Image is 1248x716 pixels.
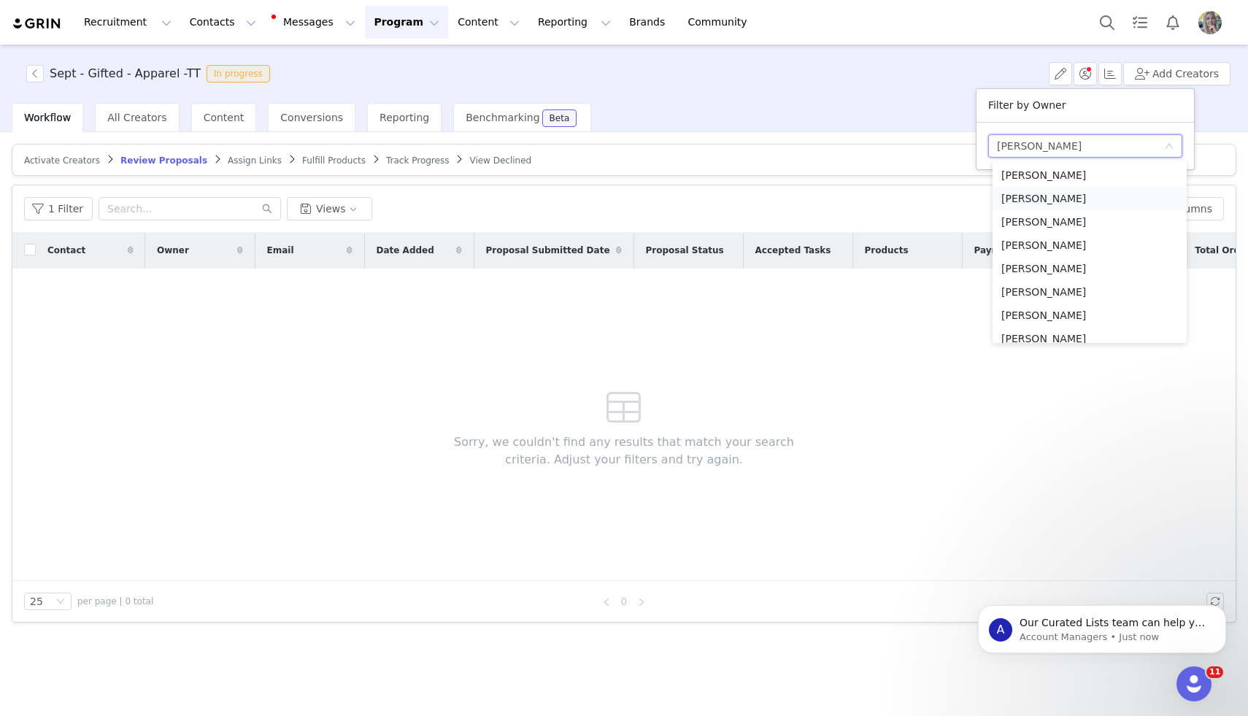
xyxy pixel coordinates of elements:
li: 0 [615,593,633,610]
li: [PERSON_NAME] [993,257,1187,280]
li: [PERSON_NAME] [993,304,1187,327]
button: Profile [1190,11,1236,34]
li: [PERSON_NAME] [993,163,1187,187]
input: Search... [99,197,281,220]
li: Next Page [633,593,650,610]
li: [PERSON_NAME] [993,327,1187,350]
img: grin logo [12,17,63,31]
i: icon: search [262,204,272,214]
div: 25 [30,593,43,609]
a: Brands [620,6,678,39]
button: Program [365,6,448,39]
span: Assign Links [228,155,282,166]
button: Reporting [529,6,620,39]
img: 4c4d8390-f692-4448-aacb-a4bdb8ccc65e.jpg [1198,11,1222,34]
span: Owner [157,244,189,257]
button: Add Creators [1123,62,1230,85]
i: icon: left [602,598,611,607]
span: Filter by Owner [988,99,1066,111]
h3: Sept - Gifted - Apparel -TT [50,65,201,82]
span: Conversions [280,112,343,123]
li: [PERSON_NAME] [993,234,1187,257]
span: Reporting [380,112,429,123]
a: Tasks [1124,6,1156,39]
span: Track Progress [386,155,449,166]
li: [PERSON_NAME] [993,187,1187,210]
span: Review Proposals [120,155,207,166]
i: icon: down [56,597,65,607]
button: Recruitment [75,6,180,39]
span: Payment Settings [974,244,1062,257]
span: View Declined [469,155,531,166]
span: per page | 0 total [77,595,153,608]
span: Accepted Tasks [755,244,831,257]
button: Contacts [181,6,265,39]
span: 11 [1206,666,1223,678]
span: Activate Creators [24,155,100,166]
button: Search [1091,6,1123,39]
li: [PERSON_NAME] [993,280,1187,304]
button: Notifications [1157,6,1189,39]
span: Sorry, we couldn't find any results that match your search criteria. Adjust your filters and try ... [432,434,817,469]
a: Community [679,6,763,39]
span: Proposal Status [646,244,724,257]
span: Products [865,244,909,257]
span: All Creators [107,112,166,123]
iframe: Intercom live chat [1176,666,1212,701]
button: Messages [266,6,364,39]
span: Benchmarking [466,112,539,123]
i: icon: right [637,598,646,607]
i: icon: down [1165,142,1174,152]
span: Workflow [24,112,71,123]
a: 0 [616,593,632,609]
span: Fulfill Products [302,155,366,166]
div: Beta [550,114,570,123]
span: [object Object] [26,65,276,82]
button: 1 Filter [24,197,93,220]
span: Proposal Submitted Date [486,244,610,257]
span: Date Added [377,244,434,257]
button: Content [449,6,528,39]
iframe: Intercom notifications message [956,574,1248,677]
li: [PERSON_NAME] [993,210,1187,234]
span: In progress [207,65,270,82]
span: Content [204,112,244,123]
li: Previous Page [598,593,615,610]
div: Jinsey Roten [997,135,1082,157]
button: Columns [1156,197,1224,220]
span: Email [267,244,294,257]
button: Views [287,197,372,220]
span: Contact [47,244,85,257]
